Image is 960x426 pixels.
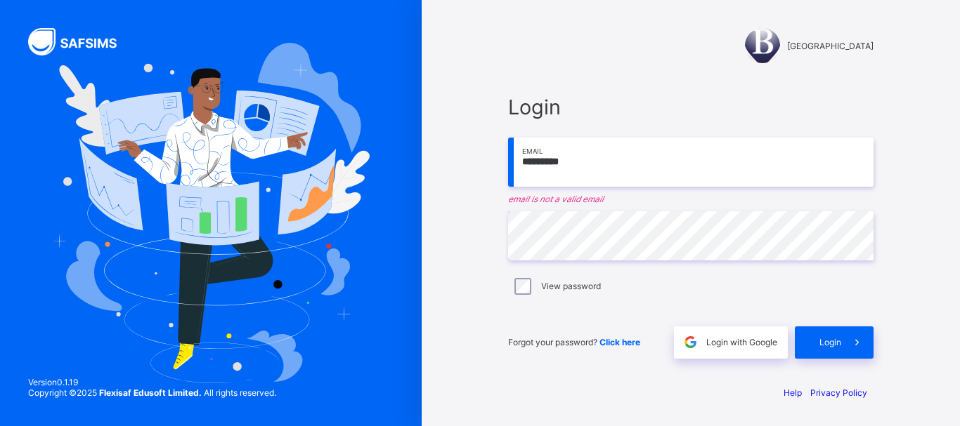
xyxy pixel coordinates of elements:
[787,41,874,51] span: [GEOGRAPHIC_DATA]
[599,337,640,347] a: Click here
[508,337,640,347] span: Forgot your password?
[52,43,370,384] img: Hero Image
[99,387,202,398] strong: Flexisaf Edusoft Limited.
[706,337,777,347] span: Login with Google
[28,377,276,387] span: Version 0.1.19
[508,95,874,119] span: Login
[682,334,699,350] img: google.396cfc9801f0270233282035f929180a.svg
[784,387,802,398] a: Help
[28,28,134,55] img: SAFSIMS Logo
[508,194,874,204] em: email is not a valid email
[819,337,841,347] span: Login
[541,281,601,291] label: View password
[28,387,276,398] span: Copyright © 2025 All rights reserved.
[810,387,867,398] a: Privacy Policy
